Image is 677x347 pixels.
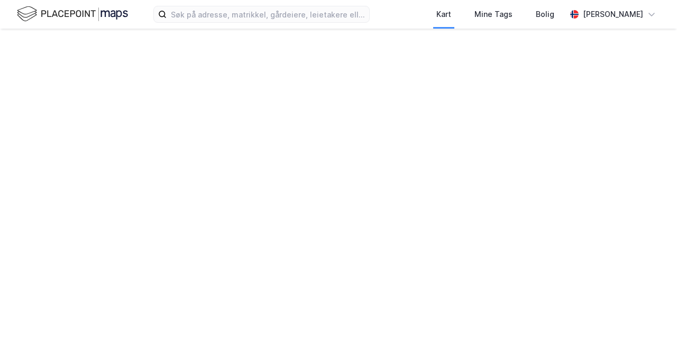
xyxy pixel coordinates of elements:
div: Bolig [536,8,554,21]
input: Søk på adresse, matrikkel, gårdeiere, leietakere eller personer [167,6,369,22]
div: Mine Tags [474,8,513,21]
img: logo.f888ab2527a4732fd821a326f86c7f29.svg [17,5,128,23]
div: [PERSON_NAME] [583,8,643,21]
div: Kart [436,8,451,21]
